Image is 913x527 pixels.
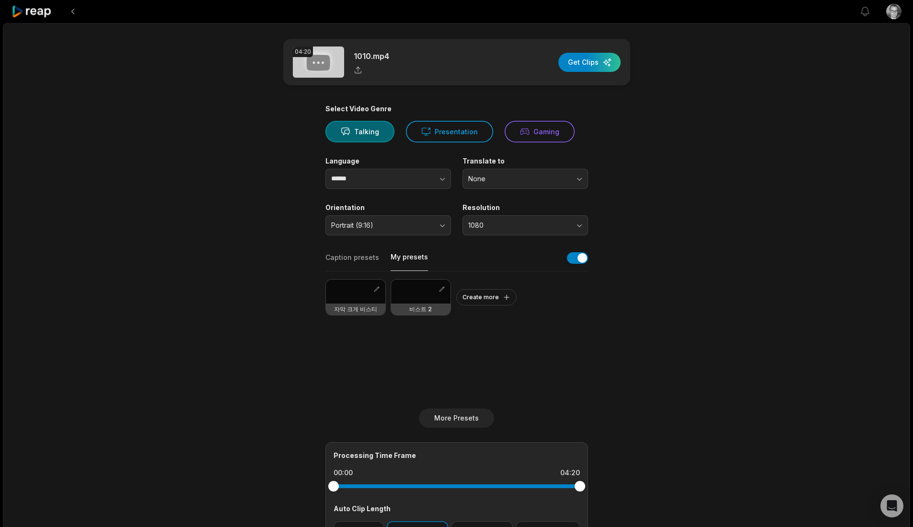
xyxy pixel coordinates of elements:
div: 00:00 [334,468,353,478]
div: 04:20 [293,47,313,57]
div: Select Video Genre [325,105,588,113]
button: More Presets [419,409,494,428]
button: Caption presets [325,253,379,271]
div: Auto Clip Length [334,504,580,514]
label: Language [325,157,451,165]
button: Talking [325,121,394,142]
button: Create more [456,289,517,305]
div: 04:20 [560,468,580,478]
span: Portrait (9:16) [331,221,432,230]
button: 1080 [462,215,588,235]
label: Orientation [325,203,451,212]
div: Open Intercom Messenger [880,494,903,517]
span: 1080 [468,221,569,230]
button: Portrait (9:16) [325,215,451,235]
button: Get Clips [558,53,621,72]
span: None [468,175,569,183]
label: Resolution [462,203,588,212]
p: 1010.mp4 [354,50,389,62]
h3: 비스트 2 [409,305,432,313]
button: Gaming [505,121,575,142]
div: Processing Time Frame [334,450,580,460]
h3: 자막 크게 비스티 [334,305,377,313]
button: My presets [391,252,428,271]
label: Translate to [462,157,588,165]
button: None [462,169,588,189]
button: Presentation [406,121,493,142]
